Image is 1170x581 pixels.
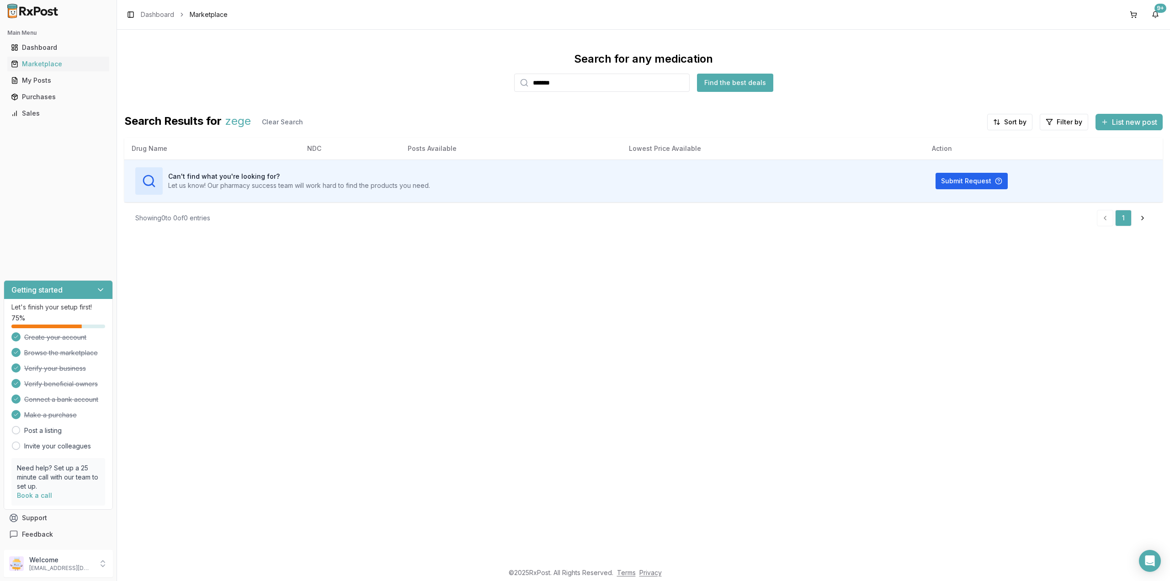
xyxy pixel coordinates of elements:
[1096,118,1163,128] a: List new post
[11,92,106,101] div: Purchases
[24,333,86,342] span: Create your account
[141,10,174,19] a: Dashboard
[400,138,622,160] th: Posts Available
[1040,114,1088,130] button: Filter by
[9,556,24,571] img: User avatar
[7,29,109,37] h2: Main Menu
[24,364,86,373] span: Verify your business
[4,510,113,526] button: Support
[936,173,1008,189] button: Submit Request
[1096,114,1163,130] button: List new post
[255,114,310,130] button: Clear Search
[168,172,430,181] h3: Can't find what you're looking for?
[7,105,109,122] a: Sales
[11,303,105,312] p: Let's finish your setup first!
[11,43,106,52] div: Dashboard
[574,52,713,66] div: Search for any medication
[24,395,98,404] span: Connect a bank account
[925,138,1163,160] th: Action
[4,526,113,543] button: Feedback
[697,74,773,92] button: Find the best deals
[24,379,98,389] span: Verify beneficial owners
[135,213,210,223] div: Showing 0 to 0 of 0 entries
[4,90,113,104] button: Purchases
[29,565,93,572] p: [EMAIL_ADDRESS][DOMAIN_NAME]
[225,114,251,130] span: zege
[17,491,52,499] a: Book a call
[4,106,113,121] button: Sales
[4,4,62,18] img: RxPost Logo
[24,426,62,435] a: Post a listing
[1112,117,1157,128] span: List new post
[11,76,106,85] div: My Posts
[7,72,109,89] a: My Posts
[1115,210,1132,226] a: 1
[1057,117,1082,127] span: Filter by
[7,89,109,105] a: Purchases
[124,138,300,160] th: Drug Name
[4,40,113,55] button: Dashboard
[11,284,63,295] h3: Getting started
[24,410,77,420] span: Make a purchase
[22,530,53,539] span: Feedback
[7,56,109,72] a: Marketplace
[11,314,25,323] span: 75 %
[11,109,106,118] div: Sales
[300,138,400,160] th: NDC
[639,569,662,576] a: Privacy
[1139,550,1161,572] div: Open Intercom Messenger
[1097,210,1152,226] nav: pagination
[1148,7,1163,22] button: 9+
[1004,117,1026,127] span: Sort by
[141,10,228,19] nav: breadcrumb
[124,114,222,130] span: Search Results for
[987,114,1032,130] button: Sort by
[1133,210,1152,226] a: Go to next page
[4,73,113,88] button: My Posts
[24,442,91,451] a: Invite your colleagues
[622,138,925,160] th: Lowest Price Available
[7,39,109,56] a: Dashboard
[4,57,113,71] button: Marketplace
[190,10,228,19] span: Marketplace
[168,181,430,190] p: Let us know! Our pharmacy success team will work hard to find the products you need.
[29,555,93,565] p: Welcome
[11,59,106,69] div: Marketplace
[617,569,636,576] a: Terms
[24,348,98,357] span: Browse the marketplace
[1154,4,1166,13] div: 9+
[17,464,100,491] p: Need help? Set up a 25 minute call with our team to set up.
